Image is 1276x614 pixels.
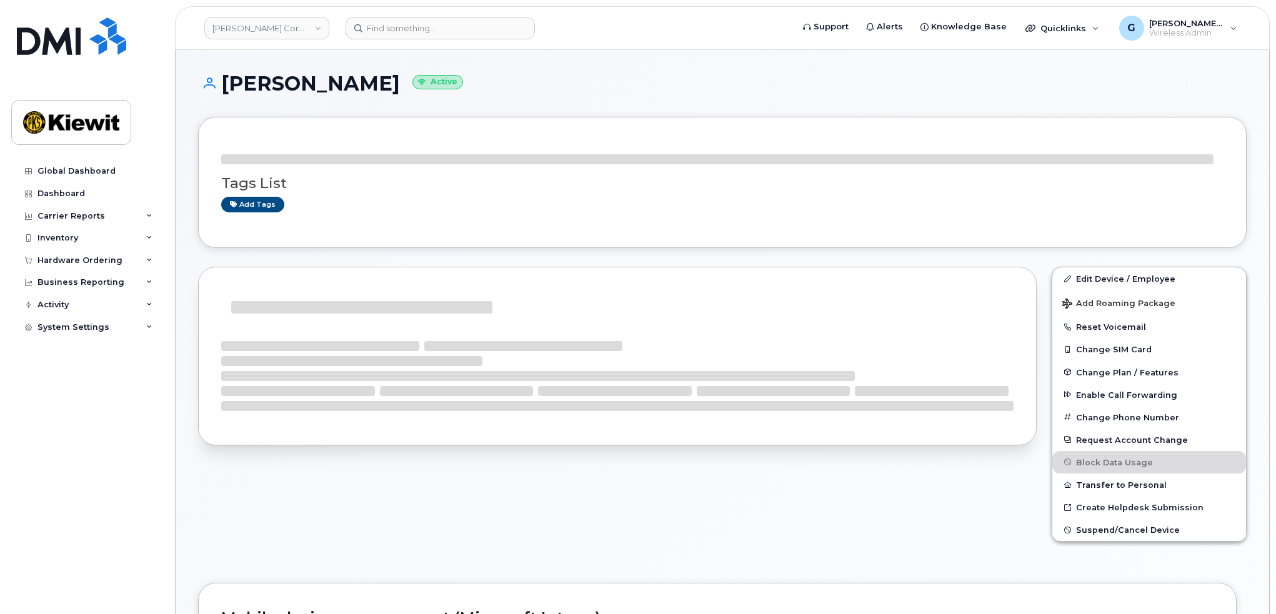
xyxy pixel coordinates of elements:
button: Transfer to Personal [1052,473,1246,496]
a: Add tags [221,197,284,212]
h3: Tags List [221,176,1224,191]
small: Active [412,75,463,89]
button: Reset Voicemail [1052,315,1246,338]
button: Request Account Change [1052,428,1246,451]
button: Suspend/Cancel Device [1052,518,1246,541]
h1: [PERSON_NAME] [198,72,1247,94]
button: Change SIM Card [1052,338,1246,360]
span: Add Roaming Package [1062,299,1175,310]
span: Enable Call Forwarding [1076,390,1177,399]
button: Change Plan / Features [1052,361,1246,384]
button: Enable Call Forwarding [1052,384,1246,406]
button: Change Phone Number [1052,406,1246,428]
button: Add Roaming Package [1052,290,1246,315]
span: Change Plan / Features [1076,367,1179,377]
a: Create Helpdesk Submission [1052,496,1246,518]
a: Edit Device / Employee [1052,267,1246,290]
button: Block Data Usage [1052,451,1246,473]
span: Suspend/Cancel Device [1076,525,1180,535]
